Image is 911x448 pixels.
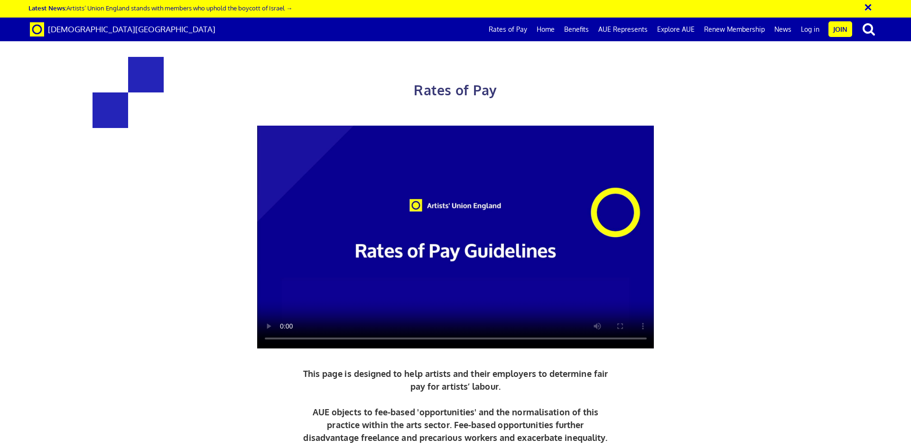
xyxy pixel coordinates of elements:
[48,24,215,34] span: [DEMOGRAPHIC_DATA][GEOGRAPHIC_DATA]
[23,18,223,41] a: Brand [DEMOGRAPHIC_DATA][GEOGRAPHIC_DATA]
[594,18,652,41] a: AUE Represents
[301,367,611,444] p: This page is designed to help artists and their employers to determine fair pay for artists’ labo...
[414,82,497,99] span: Rates of Pay
[770,18,796,41] a: News
[699,18,770,41] a: Renew Membership
[652,18,699,41] a: Explore AUE
[532,18,559,41] a: Home
[28,4,66,12] strong: Latest News:
[796,18,824,41] a: Log in
[28,4,292,12] a: Latest News:Artists’ Union England stands with members who uphold the boycott of Israel →
[828,21,852,37] a: Join
[484,18,532,41] a: Rates of Pay
[559,18,594,41] a: Benefits
[854,19,883,39] button: search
